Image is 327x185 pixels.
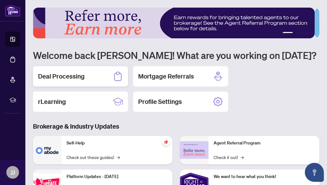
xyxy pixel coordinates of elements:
[214,140,314,147] p: Agent Referral Program
[33,122,319,131] h3: Brokerage & Industry Updates
[305,32,308,35] button: 4
[283,32,293,35] button: 1
[214,173,314,180] p: We want to hear what you think!
[162,138,170,146] span: pushpin
[295,32,298,35] button: 2
[240,154,244,161] span: →
[10,168,15,177] span: JJ
[138,97,182,106] h2: Profile Settings
[38,97,66,106] h2: rLearning
[67,173,167,180] p: Platform Updates - [DATE]
[33,8,315,38] img: Slide 0
[33,49,319,61] h1: Welcome back [PERSON_NAME]! What are you working on [DATE]?
[33,136,61,164] img: Self-Help
[300,32,303,35] button: 3
[67,140,167,147] p: Self-Help
[67,154,120,161] a: Check out these guides!→
[311,32,313,35] button: 5
[214,154,244,161] a: Check it out!→
[180,141,208,159] img: Agent Referral Program
[5,5,20,16] img: logo
[38,72,85,81] h2: Deal Processing
[117,154,120,161] span: →
[305,163,324,182] button: Open asap
[138,72,194,81] h2: Mortgage Referrals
